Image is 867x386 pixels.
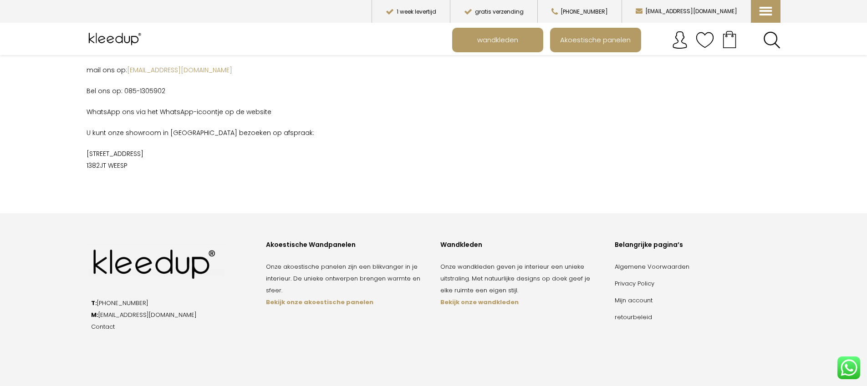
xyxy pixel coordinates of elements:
[266,241,427,250] div: Akoestische Wandpanelen
[87,106,544,118] p: WhatsApp ons via het WhatsApp-icoontje op de website
[91,299,97,307] strong: T:
[266,261,427,308] p: Onze akoestische panelen zijn een blikvanger in je interieur. De unieke ontwerpen brengen warmte ...
[91,311,98,319] strong: M:
[87,148,544,171] p: [STREET_ADDRESS] 1382JT WEESP
[763,31,780,49] a: Search
[696,31,714,49] img: verlanglijstje.svg
[440,298,519,306] a: Bekijk onze wandkleden
[87,127,544,139] p: U kunt onze showroom in [GEOGRAPHIC_DATA] bezoeken op afspraak:
[87,28,145,50] img: Kleedup
[615,262,689,271] a: Algemene Voorwaarden
[671,31,689,49] img: account.svg
[87,64,544,76] p: mail ons op:
[615,296,653,305] a: Mijn account
[266,298,373,306] a: Bekijk onze akoestische panelen
[472,31,523,49] span: wandkleden
[615,241,775,250] div: Belangrijke pagina’s
[615,313,652,321] a: retourbeleid
[453,29,542,51] a: wandkleden
[452,28,787,52] nav: Main menu
[555,31,636,49] span: Akoestische panelen
[127,65,232,75] a: [EMAIL_ADDRESS][DOMAIN_NAME]
[440,241,601,250] div: Wandkleden
[440,261,601,308] p: Onze wandkleden geven je interieur een unieke uitstraling. Met natuurlijke designs op doek geef j...
[615,279,654,288] a: Privacy Policy
[91,297,252,333] p: [PHONE_NUMBER] [EMAIL_ADDRESS][DOMAIN_NAME]
[91,322,115,331] a: Contact
[551,29,640,51] a: Akoestische panelen
[714,28,745,50] a: Your cart
[87,85,544,97] p: Bel ons op: 085-1305902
